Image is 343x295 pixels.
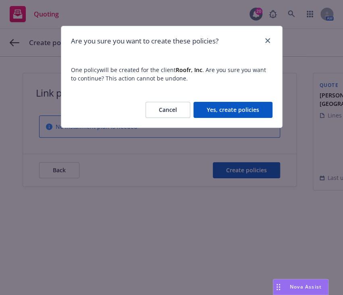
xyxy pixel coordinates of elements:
[273,279,283,295] div: Drag to move
[176,66,202,74] strong: Roofr, Inc
[71,66,272,83] span: One policy will be created for the client . Are you sure you want to continue? This action cannot...
[193,102,272,118] button: Yes, create policies
[290,283,322,290] span: Nova Assist
[273,279,328,295] button: Nova Assist
[146,102,190,118] button: Cancel
[263,36,272,45] a: close
[71,36,218,46] h1: Are you sure you want to create these policies?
